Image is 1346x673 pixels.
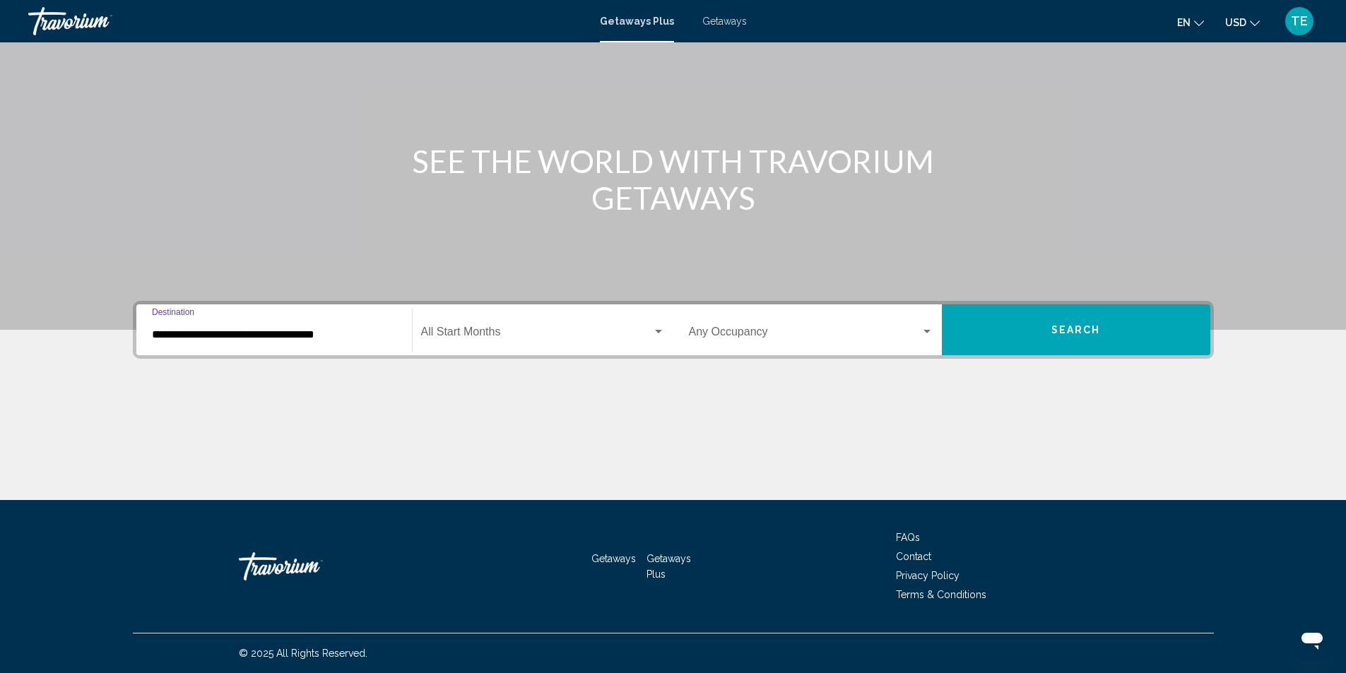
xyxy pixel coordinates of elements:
a: Travorium [239,545,380,588]
a: Getaways [591,553,636,564]
a: Getaways Plus [647,553,691,580]
span: en [1177,17,1191,28]
button: Change currency [1225,12,1260,32]
span: USD [1225,17,1246,28]
a: Travorium [28,7,586,35]
a: Terms & Conditions [896,589,986,600]
button: User Menu [1281,6,1318,36]
h1: SEE THE WORLD WITH TRAVORIUM GETAWAYS [408,143,938,216]
a: Privacy Policy [896,570,960,581]
span: © 2025 All Rights Reserved. [239,648,367,659]
a: Getaways Plus [600,16,674,27]
button: Search [942,304,1210,355]
div: Search widget [136,304,1210,355]
span: Search [1051,325,1101,336]
iframe: Button to launch messaging window [1289,617,1335,662]
button: Change language [1177,12,1204,32]
a: Contact [896,551,931,562]
a: FAQs [896,532,920,543]
a: Getaways [702,16,747,27]
span: TE [1291,14,1308,28]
